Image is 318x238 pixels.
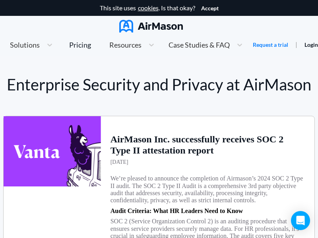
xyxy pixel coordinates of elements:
[111,134,305,156] h1: AirMason Inc. successfully receives SOC 2 Type II attestation report
[69,38,91,52] a: Pricing
[4,116,101,186] img: Vanta Logo
[69,41,91,48] div: Pricing
[201,5,219,12] button: Accept cookies
[119,20,183,33] img: AirMason Logo
[111,175,305,204] h3: We’re pleased to announce the completion of Airmason’s 2024 SOC 2 Type II audit. The SOC 2 Type I...
[295,40,297,48] span: |
[111,207,243,215] p: Audit Criteria: What HR Leaders Need to Know
[253,41,288,49] a: Request a trial
[10,41,40,48] span: Solutions
[291,211,310,230] div: Open Intercom Messenger
[304,41,318,48] a: Login
[109,41,142,48] span: Resources
[169,41,230,48] span: Case Studies & FAQ
[3,75,315,94] h1: Enterprise Security and Privacy at AirMason
[138,4,159,12] a: cookies
[111,159,128,165] h3: [DATE]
